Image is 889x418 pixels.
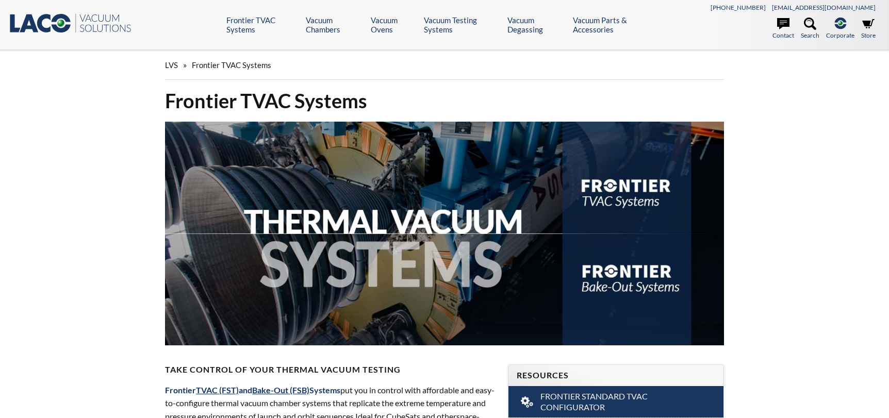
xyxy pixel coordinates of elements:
[540,391,693,413] span: Frontier Standard TVAC Configurator
[508,386,723,418] a: Frontier Standard TVAC Configurator
[424,15,500,34] a: Vacuum Testing Systems
[165,385,340,395] span: Frontier and Systems
[371,15,417,34] a: Vacuum Ovens
[165,88,724,113] h1: Frontier TVAC Systems
[252,385,309,395] a: Bake-Out (FSB)
[711,4,766,11] a: [PHONE_NUMBER]
[226,15,298,34] a: Frontier TVAC Systems
[196,385,239,395] a: TVAC (FST)
[192,60,271,70] span: Frontier TVAC Systems
[801,18,819,40] a: Search
[165,122,724,345] img: Thermal Vacuum Systems header
[306,15,363,34] a: Vacuum Chambers
[517,370,715,381] h4: Resources
[861,18,876,40] a: Store
[573,15,660,34] a: Vacuum Parts & Accessories
[165,51,724,80] div: »
[826,30,854,40] span: Corporate
[772,4,876,11] a: [EMAIL_ADDRESS][DOMAIN_NAME]
[165,364,496,375] h4: Take Control of Your Thermal Vacuum Testing
[165,60,178,70] span: LVS
[507,15,565,34] a: Vacuum Degassing
[772,18,794,40] a: Contact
